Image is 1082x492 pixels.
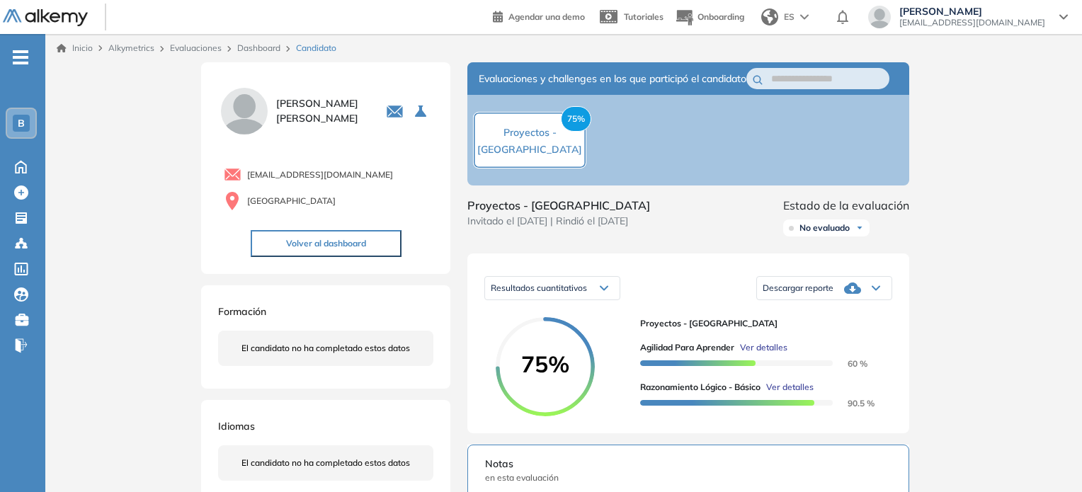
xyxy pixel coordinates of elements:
span: [EMAIL_ADDRESS][DOMAIN_NAME] [899,17,1045,28]
span: en esta evaluación [485,471,892,484]
a: Inicio [57,42,93,55]
span: 75% [496,353,595,375]
img: PROFILE_MENU_LOGO_USER [218,85,270,137]
img: world [761,8,778,25]
span: B [18,118,25,129]
span: Notas [485,457,892,471]
span: Evaluaciones y challenges en los que participó el candidato [479,71,746,86]
span: Alkymetrics [108,42,154,53]
span: Estado de la evaluación [783,197,909,214]
button: Volver al dashboard [251,230,402,257]
span: Invitado el [DATE] | Rindió el [DATE] [467,214,650,229]
span: El candidato no ha completado estos datos [241,457,410,469]
span: Ver detalles [766,381,814,394]
span: [EMAIL_ADDRESS][DOMAIN_NAME] [247,168,393,181]
span: Descargar reporte [763,282,833,294]
span: Razonamiento Lógico - Básico [640,381,761,394]
a: Agendar una demo [493,7,585,24]
span: Onboarding [697,11,744,22]
span: Resultados cuantitativos [491,282,587,293]
span: Agilidad para Aprender [640,341,734,354]
span: El candidato no ha completado estos datos [241,342,410,355]
span: [PERSON_NAME] [899,6,1045,17]
span: Candidato [296,42,336,55]
span: Tutoriales [624,11,664,22]
span: [GEOGRAPHIC_DATA] [247,195,336,207]
span: Ver detalles [740,341,787,354]
img: Ícono de flecha [855,224,864,232]
span: Formación [218,305,266,318]
img: arrow [800,14,809,20]
button: Ver detalles [761,381,814,394]
span: Proyectos - [GEOGRAPHIC_DATA] [467,197,650,214]
a: Evaluaciones [170,42,222,53]
span: [PERSON_NAME] [PERSON_NAME] [276,96,369,126]
span: Idiomas [218,420,255,433]
span: Proyectos - [GEOGRAPHIC_DATA] [477,126,582,156]
span: 90.5 % [831,398,875,408]
span: No evaluado [799,222,850,234]
i: - [13,56,28,59]
span: 60 % [831,358,867,369]
a: Dashboard [237,42,280,53]
span: 75% [561,106,591,132]
span: Agendar una demo [508,11,585,22]
img: Logo [3,9,88,27]
span: ES [784,11,795,23]
span: Proyectos - [GEOGRAPHIC_DATA] [640,317,881,330]
button: Ver detalles [734,341,787,354]
button: Onboarding [675,2,744,33]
